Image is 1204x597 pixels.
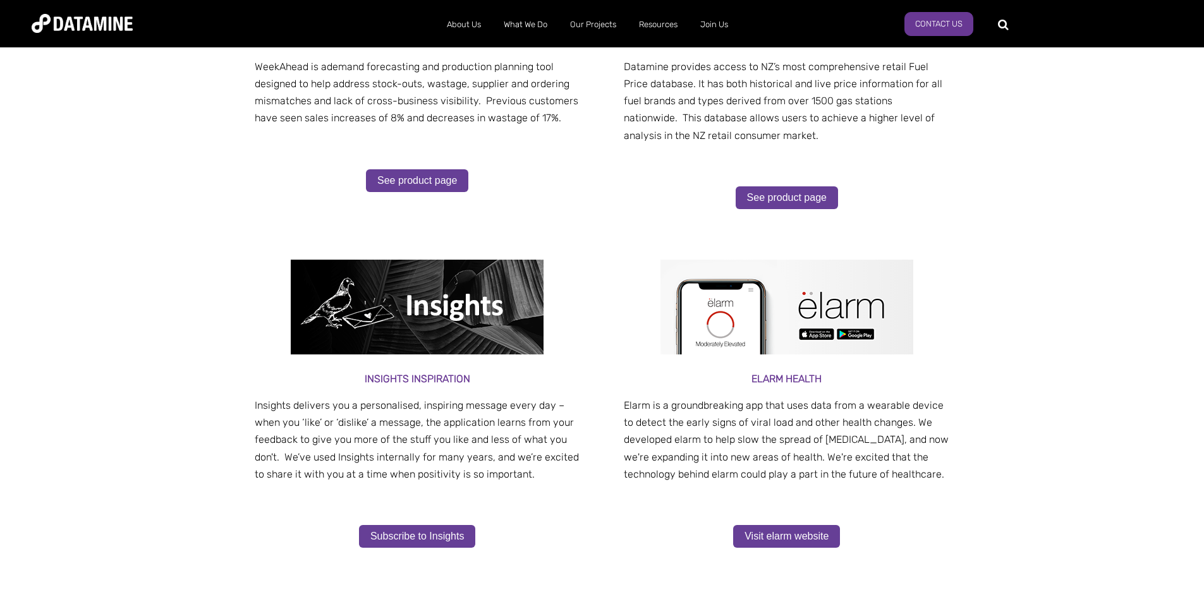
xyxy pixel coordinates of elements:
a: See product page [366,169,468,192]
span: our platform [255,37,312,49]
p: Elarm is a groundbreaking app that uses data from a wearable device to detect the early signs of ... [624,397,949,483]
span: WeekAhead is a [255,61,327,73]
a: See product page [736,186,838,209]
a: What We Do [492,8,559,41]
img: Insights product page [291,260,544,354]
span: Insights delivers you a personalised, inspiring message every day – when you ‘like’ or ‘dislike’ ... [255,399,579,480]
img: Image for website 400 x 150 [660,260,913,354]
h3: elarm health [624,370,949,387]
a: Visit elarm website [733,525,840,548]
img: Datamine [32,14,133,33]
h3: Insights inspiration [255,370,580,387]
a: Resources [628,8,689,41]
a: About Us [435,8,492,41]
p: demand forecasting and production planning tool designed to help address stock-outs, wastage, sup... [255,58,580,127]
a: Subscribe to Insights [359,525,476,548]
a: Join Us [689,8,739,41]
a: Contact Us [904,12,973,36]
span: Datamine provides access to NZ’s most comprehensive retail Fuel Price database. It has both histo... [624,61,942,142]
a: Our Projects [559,8,628,41]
